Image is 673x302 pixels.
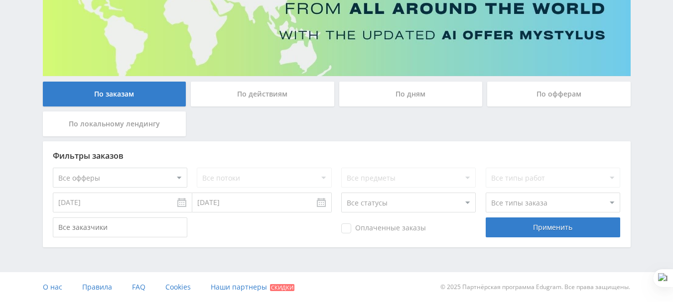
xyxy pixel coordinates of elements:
span: Правила [82,282,112,292]
div: © 2025 Партнёрская программа Edugram. Все права защищены. [341,272,630,302]
a: Наши партнеры Скидки [211,272,294,302]
span: Оплаченные заказы [341,223,426,233]
a: FAQ [132,272,145,302]
div: По локальному лендингу [43,111,186,136]
div: Применить [486,217,620,237]
div: По дням [339,82,483,106]
a: Правила [82,272,112,302]
span: Наши партнеры [211,282,267,292]
div: Фильтры заказов [53,151,621,160]
input: Все заказчики [53,217,187,237]
div: По офферам [487,82,631,106]
span: Cookies [165,282,191,292]
span: Скидки [270,284,294,291]
a: Cookies [165,272,191,302]
div: По заказам [43,82,186,106]
a: О нас [43,272,62,302]
span: FAQ [132,282,145,292]
span: О нас [43,282,62,292]
div: По действиям [191,82,334,106]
